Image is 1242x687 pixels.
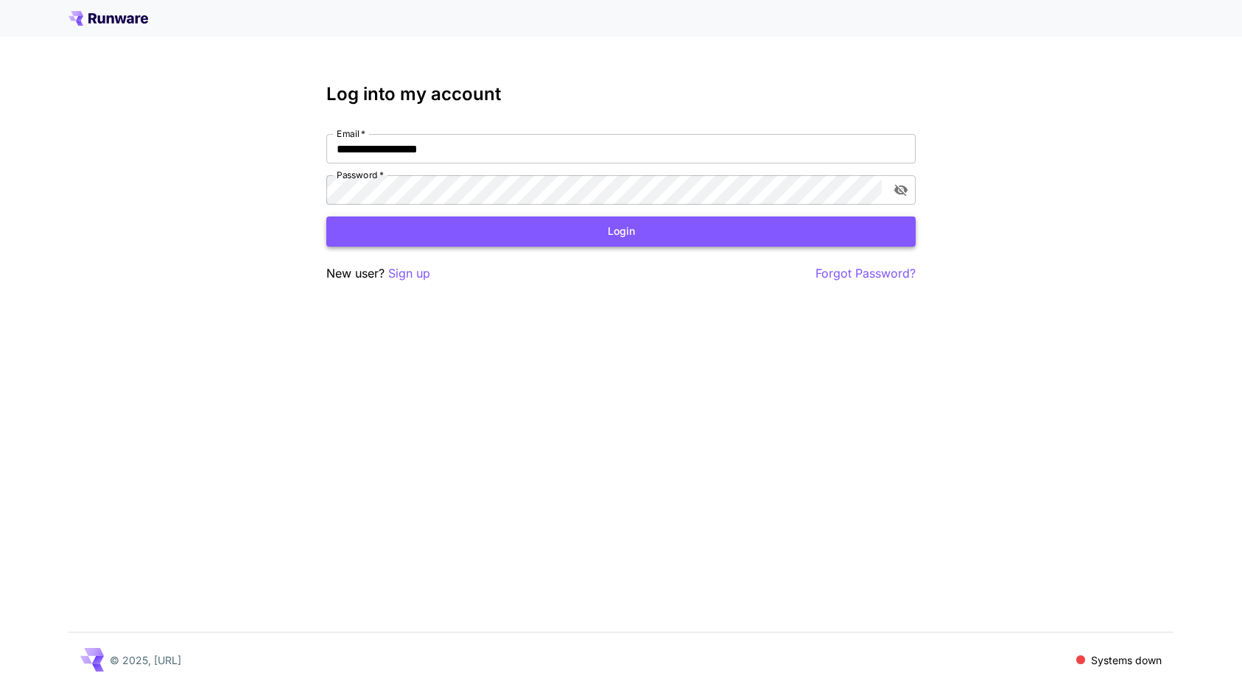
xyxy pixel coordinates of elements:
[388,264,430,283] button: Sign up
[110,652,181,668] p: © 2025, [URL]
[815,264,916,283] button: Forgot Password?
[337,169,384,181] label: Password
[888,177,914,203] button: toggle password visibility
[326,84,916,105] h3: Log into my account
[326,264,430,283] p: New user?
[1091,652,1162,668] p: Systems down
[337,127,365,140] label: Email
[326,216,916,247] button: Login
